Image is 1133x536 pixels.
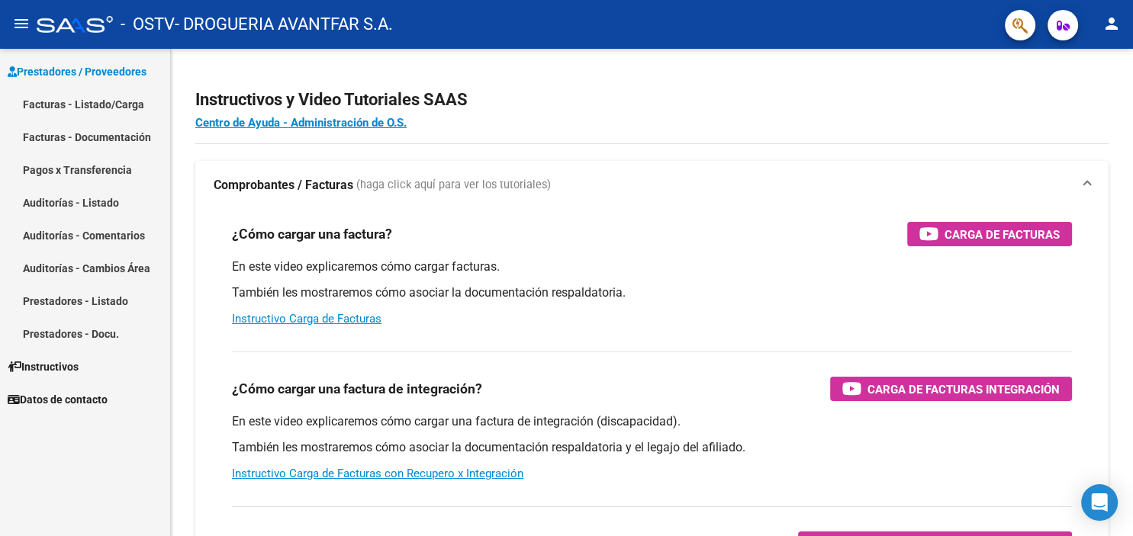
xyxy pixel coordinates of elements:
button: Carga de Facturas Integración [830,377,1072,401]
div: Open Intercom Messenger [1081,484,1118,521]
p: En este video explicaremos cómo cargar facturas. [232,258,1072,275]
span: Prestadores / Proveedores [8,63,146,80]
span: (haga click aquí para ver los tutoriales) [356,177,551,194]
span: Carga de Facturas [945,225,1060,244]
mat-icon: menu [12,14,31,33]
h2: Instructivos y Video Tutoriales SAAS [195,85,1109,114]
span: Carga de Facturas Integración [867,380,1060,399]
h3: ¿Cómo cargar una factura de integración? [232,378,482,400]
h3: ¿Cómo cargar una factura? [232,223,392,245]
a: Instructivo Carga de Facturas con Recupero x Integración [232,467,523,480]
p: También les mostraremos cómo asociar la documentación respaldatoria y el legajo del afiliado. [232,439,1072,456]
p: En este video explicaremos cómo cargar una factura de integración (discapacidad). [232,413,1072,430]
span: - DROGUERIA AVANTFAR S.A. [175,8,393,41]
span: - OSTV [121,8,175,41]
p: También les mostraremos cómo asociar la documentación respaldatoria. [232,284,1072,301]
span: Datos de contacto [8,391,108,408]
mat-expansion-panel-header: Comprobantes / Facturas (haga click aquí para ver los tutoriales) [195,161,1109,210]
a: Instructivo Carga de Facturas [232,312,381,326]
mat-icon: person [1102,14,1121,33]
span: Instructivos [8,358,79,375]
a: Centro de Ayuda - Administración de O.S. [195,116,407,130]
strong: Comprobantes / Facturas [214,177,353,194]
button: Carga de Facturas [907,222,1072,246]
